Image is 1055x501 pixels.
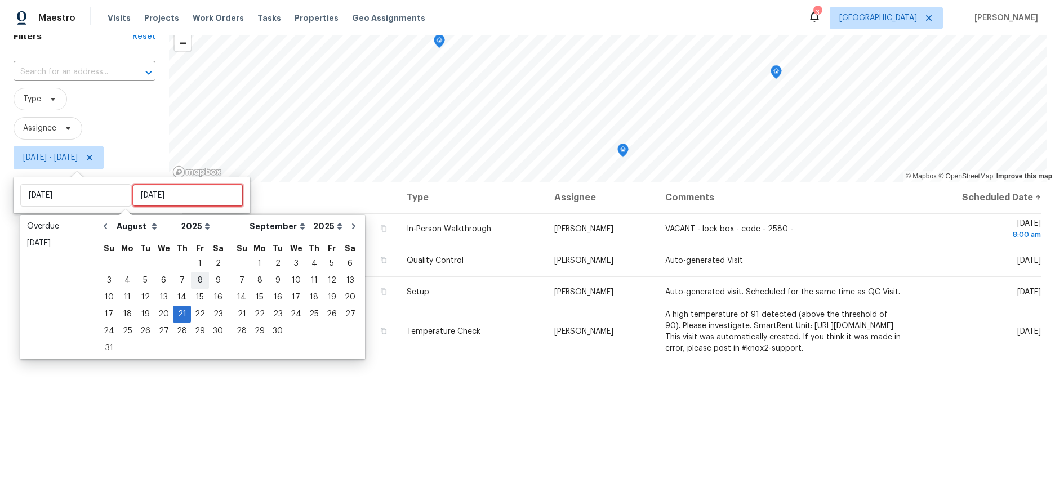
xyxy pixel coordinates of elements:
div: 17 [287,289,305,305]
div: Sun Aug 31 2025 [100,339,118,356]
div: 3 [100,272,118,288]
div: 26 [323,306,341,322]
div: Mon Sep 01 2025 [251,255,269,272]
div: Wed Sep 24 2025 [287,306,305,323]
span: Maestro [38,12,75,24]
span: Auto-generated Visit [665,257,743,265]
span: [DATE] [1017,288,1041,296]
div: Sat Aug 30 2025 [209,323,227,339]
div: Fri Sep 26 2025 [323,306,341,323]
div: 24 [287,306,305,322]
abbr: Saturday [345,244,355,252]
div: 28 [233,323,251,339]
div: Thu Sep 25 2025 [305,306,323,323]
div: 21 [233,306,251,322]
div: 22 [191,306,209,322]
span: [DATE] [1017,328,1041,336]
div: 29 [251,323,269,339]
div: Fri Sep 12 2025 [323,272,341,289]
div: Wed Sep 10 2025 [287,272,305,289]
button: Go to next month [345,215,362,238]
div: 11 [305,272,323,288]
div: 25 [305,306,323,322]
div: Mon Aug 11 2025 [118,289,136,306]
div: 2 [269,256,287,271]
div: 3 [813,7,821,18]
div: Wed Sep 17 2025 [287,289,305,306]
a: Improve this map [996,172,1052,180]
span: In-Person Walkthrough [407,225,491,233]
div: Sun Aug 17 2025 [100,306,118,323]
div: Wed Aug 06 2025 [154,272,173,289]
span: [PERSON_NAME] [970,12,1038,24]
div: 18 [305,289,323,305]
div: 9 [209,272,227,288]
div: 15 [191,289,209,305]
div: 17 [100,306,118,322]
div: 25 [118,323,136,339]
div: 23 [209,306,227,322]
div: Mon Aug 04 2025 [118,272,136,289]
span: Work Orders [193,12,244,24]
div: Tue Aug 12 2025 [136,289,154,306]
div: Wed Aug 20 2025 [154,306,173,323]
div: 31 [100,340,118,356]
div: Wed Aug 27 2025 [154,323,173,339]
button: Zoom out [175,35,191,51]
div: 30 [209,323,227,339]
div: 19 [323,289,341,305]
div: Thu Sep 11 2025 [305,272,323,289]
div: 16 [209,289,227,305]
span: [PERSON_NAME] [554,257,613,265]
div: 18 [118,306,136,322]
span: [DATE] - [DATE] [23,152,78,163]
div: Tue Sep 02 2025 [269,255,287,272]
div: Fri Aug 29 2025 [191,323,209,339]
abbr: Monday [253,244,266,252]
div: Overdue [27,221,87,232]
div: Mon Sep 29 2025 [251,323,269,339]
div: Mon Aug 18 2025 [118,306,136,323]
div: Fri Aug 01 2025 [191,255,209,272]
div: 8 [251,272,269,288]
div: Fri Aug 15 2025 [191,289,209,306]
div: 26 [136,323,154,339]
canvas: Map [169,13,1047,182]
abbr: Thursday [309,244,319,252]
abbr: Wednesday [290,244,302,252]
th: Address [182,182,398,213]
div: Thu Sep 04 2025 [305,255,323,272]
div: Tue Sep 23 2025 [269,306,287,323]
abbr: Tuesday [273,244,283,252]
div: Sat Sep 06 2025 [341,255,359,272]
button: Go to previous month [97,215,114,238]
span: [GEOGRAPHIC_DATA] [839,12,917,24]
div: 6 [341,256,359,271]
div: Wed Sep 03 2025 [287,255,305,272]
span: Auto-generated visit. Scheduled for the same time as QC Visit. [665,288,900,296]
h1: Filters [14,31,132,42]
span: Assignee [23,123,56,134]
span: Type [23,93,41,105]
span: Temperature Check [407,328,480,336]
span: Properties [295,12,339,24]
div: Sat Sep 13 2025 [341,272,359,289]
div: Mon Sep 15 2025 [251,289,269,306]
div: 14 [233,289,251,305]
span: [PERSON_NAME] [554,288,613,296]
div: Fri Aug 22 2025 [191,306,209,323]
select: Month [247,218,310,235]
div: 11 [118,289,136,305]
span: VACANT - lock box - code - 2580 - [665,225,793,233]
abbr: Wednesday [158,244,170,252]
div: Sun Aug 24 2025 [100,323,118,339]
th: Scheduled Date ↑ [914,182,1041,213]
div: 24 [100,323,118,339]
div: Thu Aug 21 2025 [173,306,191,323]
div: Fri Sep 19 2025 [323,289,341,306]
input: Start date [20,184,131,207]
span: [DATE] [1017,257,1041,265]
abbr: Friday [196,244,204,252]
div: 8:00 am [923,229,1041,240]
